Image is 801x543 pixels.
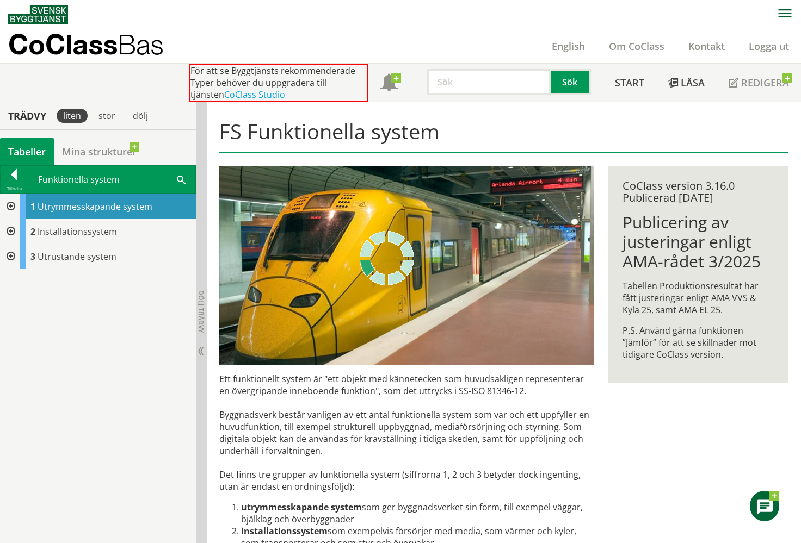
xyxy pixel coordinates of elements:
img: Laddar [360,231,414,285]
p: CoClass [8,38,164,51]
span: Dölj trädvy [196,290,206,333]
span: Bas [118,28,164,60]
div: Funktionella system [28,166,195,193]
button: Sök [551,69,591,95]
a: Läsa [656,64,717,102]
p: Tabellen Produktionsresultat har fått justeringar enligt AMA VVS & Kyla 25, samt AMA EL 25. [623,280,774,316]
a: Redigera [717,64,801,102]
img: arlanda-express-2.jpg [219,166,594,365]
span: Redigera [741,76,789,89]
div: Tillbaka [1,184,28,193]
div: liten [57,109,88,123]
div: CoClass version 3.16.0 Publicerad [DATE] [623,180,774,204]
a: Om CoClass [597,40,676,53]
input: Sök [427,69,551,95]
span: Notifikationer [380,75,398,92]
span: Utrustande system [38,251,116,263]
span: Installationssystem [38,226,117,238]
h1: Publicering av justeringar enligt AMA-rådet 3/2025 [623,213,774,271]
span: Utrymmesskapande system [38,201,152,213]
div: För att se Byggtjänsts rekommenderade Typer behöver du uppgradera till tjänsten [189,64,368,102]
a: Logga ut [737,40,801,53]
a: Kontakt [676,40,737,53]
a: English [540,40,597,53]
span: 3 [30,251,35,263]
h1: FS Funktionella system [219,119,788,153]
span: 2 [30,226,35,238]
a: CoClass Studio [224,89,285,101]
p: P.S. Använd gärna funktionen ”Jämför” för att se skillnader mot tidigare CoClass version. [623,324,774,360]
div: dölj [126,109,155,123]
a: Mina strukturer [54,138,145,165]
span: Start [615,76,644,89]
div: Trädvy [2,110,52,122]
img: Svensk Byggtjänst [8,5,68,24]
li: som ger byggnadsverket sin form, till exempel väggar, bjälklag och överbyggnader [241,501,594,525]
a: Start [603,64,656,102]
strong: utrymmesskapande system [241,501,362,513]
strong: installationssystem [241,525,328,537]
div: stor [92,109,122,123]
span: Sök i tabellen [177,173,186,185]
span: Läsa [681,76,705,89]
a: CoClassBas [8,29,187,63]
span: 1 [30,201,35,213]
